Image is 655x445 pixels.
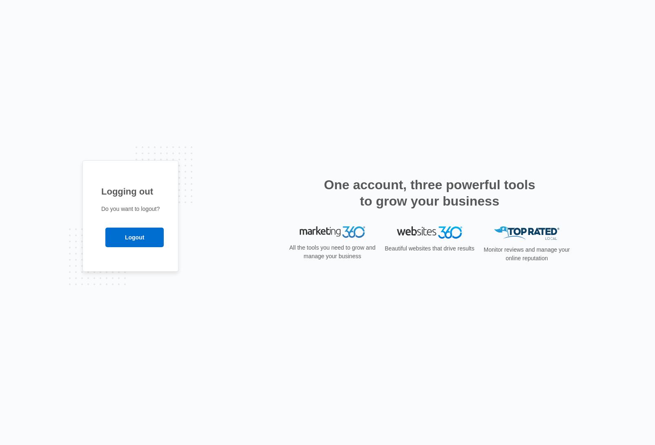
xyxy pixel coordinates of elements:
h1: Logging out [101,185,160,198]
p: Monitor reviews and manage your online reputation [481,246,573,263]
p: All the tools you need to grow and manage your business [287,244,378,261]
p: Do you want to logout? [101,205,160,213]
p: Beautiful websites that drive results [384,244,475,253]
img: Top Rated Local [494,226,559,240]
img: Marketing 360 [300,226,365,238]
img: Websites 360 [397,226,462,238]
h2: One account, three powerful tools to grow your business [321,177,538,209]
input: Logout [105,228,164,247]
